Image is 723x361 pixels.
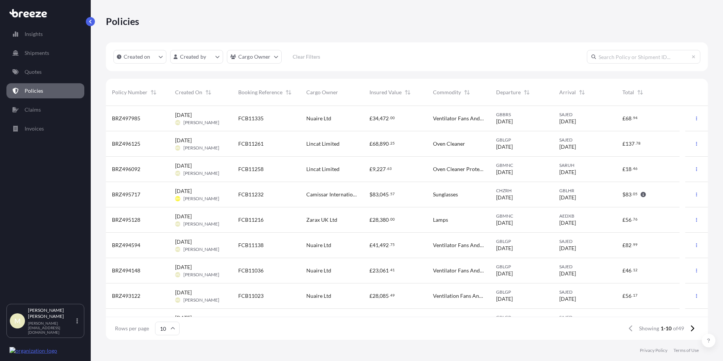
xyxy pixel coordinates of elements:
a: Shipments [6,45,84,61]
span: [PERSON_NAME] [183,272,219,278]
span: [DATE] [559,143,576,151]
span: BRZ497985 [112,115,140,122]
p: Privacy Policy [640,347,667,353]
span: Showing [639,325,659,332]
span: AEDXB [559,213,610,219]
button: createdOn Filter options [113,50,166,64]
span: . [389,142,390,145]
span: 41 [390,269,395,271]
span: £ [369,243,372,248]
span: BRZ494594 [112,241,140,249]
span: 68 [372,141,379,146]
span: [DATE] [175,263,192,271]
span: SAJED [559,314,610,321]
span: [DATE] [496,244,513,252]
p: Created by [180,53,206,61]
span: BRZ496092 [112,165,140,173]
span: Zarax UK Ltd [306,216,337,224]
span: 227 [377,166,386,172]
span: Rows per page [115,325,149,332]
span: £ [369,116,372,121]
span: £ [369,293,372,299]
span: Policy Number [112,89,147,96]
a: Policies [6,83,84,98]
span: FCB11023 [238,292,264,300]
span: [DATE] [175,213,192,220]
span: . [389,117,390,119]
span: [DATE] [175,289,192,296]
span: Created On [175,89,202,96]
p: Invoices [25,125,44,132]
span: Lincat Limited [306,140,340,148]
span: [DATE] [496,270,513,277]
span: GBLGP [496,137,547,143]
p: [PERSON_NAME] [PERSON_NAME] [28,307,75,319]
span: , [379,243,380,248]
span: 00 [390,218,395,221]
span: Arrival [559,89,576,96]
span: [PERSON_NAME] [183,196,219,202]
span: 34 [372,116,379,121]
span: 05 [633,193,638,195]
span: [PERSON_NAME] [183,221,219,227]
span: FCB11138 [238,241,264,249]
span: [DATE] [175,238,192,246]
span: FCB11258 [238,165,264,173]
span: 78 [636,142,641,145]
span: 49 [390,294,395,297]
span: CHZRH [496,188,547,194]
span: GBLGP [496,289,547,295]
span: Cargo Owner [306,89,338,96]
p: Terms of Use [673,347,699,353]
span: FCB11232 [238,191,264,198]
span: 68 [625,116,631,121]
span: M [14,317,21,325]
span: [DATE] [496,295,513,303]
span: $ [622,192,625,197]
span: . [389,218,390,221]
span: 25 [390,142,395,145]
span: . [386,167,387,170]
p: Quotes [25,68,42,76]
span: 76 [633,218,638,221]
span: Departure [496,89,521,96]
span: Insured Value [369,89,402,96]
span: FCB11036 [238,267,264,274]
button: Sort [284,88,293,97]
span: SARUH [559,162,610,168]
span: Lamps [433,216,448,224]
button: cargoOwner Filter options [227,50,282,64]
span: , [379,141,380,146]
span: Camissar International [306,191,357,198]
span: [DATE] [559,295,576,303]
span: [DATE] [175,314,192,322]
span: £ [369,268,372,273]
span: , [379,116,380,121]
span: Nuaire Ltd [306,115,331,122]
a: Invoices [6,121,84,136]
span: [PERSON_NAME] [183,246,219,252]
span: 045 [380,192,389,197]
span: MQ [175,246,180,253]
span: [DATE] [559,244,576,252]
span: 492 [380,243,389,248]
span: £ [622,293,625,299]
span: BRZ493122 [112,292,140,300]
span: 17 [633,294,638,297]
span: [PERSON_NAME] [183,170,219,176]
p: Shipments [25,49,49,57]
span: [DATE] [175,187,192,195]
span: . [389,269,390,271]
span: £ [622,243,625,248]
p: Created on [124,53,150,61]
span: 94 [633,117,638,119]
span: $ [369,192,372,197]
span: MQ [175,296,180,304]
span: . [389,193,390,195]
span: MQ [175,220,180,228]
span: 28 [372,217,379,223]
span: [DATE] [175,162,192,170]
